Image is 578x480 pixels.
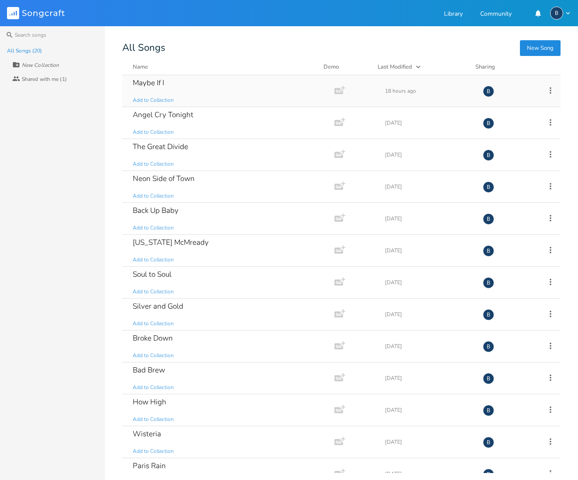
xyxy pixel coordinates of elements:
div: boywells [483,181,494,193]
button: Last Modified [378,63,465,71]
div: How High [133,398,166,406]
div: Soul to Soul [133,271,172,278]
div: Demo [323,63,367,71]
div: 18 hours ago [385,88,472,94]
div: Last Modified [378,63,412,71]
div: Name [133,63,148,71]
span: Add to Collection [133,448,174,455]
div: Neon Side of Town [133,175,195,182]
div: boywells [483,469,494,480]
div: Paris Rain [133,462,166,470]
div: Silver and Gold [133,303,183,310]
button: B [550,7,571,20]
div: [DATE] [385,248,472,253]
div: Angel Cry Tonight [133,111,193,118]
span: Add to Collection [133,224,174,232]
div: [DATE] [385,120,472,125]
div: boywells [483,245,494,257]
div: boywells [483,405,494,416]
div: Bad Brew [133,366,165,374]
div: boywells [483,150,494,161]
div: The Great Divide [133,143,188,150]
span: Add to Collection [133,129,174,136]
div: boywells [483,437,494,448]
div: [DATE] [385,184,472,189]
span: Add to Collection [133,352,174,359]
div: boywells [483,86,494,97]
button: Name [133,63,313,71]
div: boywells [483,213,494,225]
span: Add to Collection [133,288,174,296]
div: boywells [483,341,494,352]
span: Add to Collection [133,160,174,168]
span: Add to Collection [133,256,174,264]
div: Wisteria [133,430,161,438]
div: [DATE] [385,152,472,157]
span: Add to Collection [133,320,174,327]
div: [DATE] [385,344,472,349]
span: Add to Collection [133,192,174,200]
div: [DATE] [385,471,472,477]
div: boywells [550,7,563,20]
div: Maybe If I [133,79,164,87]
div: Shared with me (1) [22,77,67,82]
span: Add to Collection [133,384,174,391]
div: Broke Down [133,334,173,342]
div: boywells [483,118,494,129]
a: Community [480,11,512,18]
div: [US_STATE] McMready [133,239,209,246]
div: All Songs (20) [7,48,42,53]
div: All Songs [122,44,561,52]
a: Library [444,11,463,18]
div: [DATE] [385,376,472,381]
span: Add to Collection [133,416,174,423]
div: boywells [483,309,494,320]
div: boywells [483,373,494,384]
div: [DATE] [385,312,472,317]
div: [DATE] [385,216,472,221]
div: [DATE] [385,407,472,413]
span: Add to Collection [133,97,174,104]
div: Sharing [475,63,528,71]
button: New Song [520,40,561,56]
div: [DATE] [385,439,472,445]
div: boywells [483,277,494,289]
div: Back Up Baby [133,207,179,214]
div: New Collection [22,63,59,68]
div: [DATE] [385,280,472,285]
